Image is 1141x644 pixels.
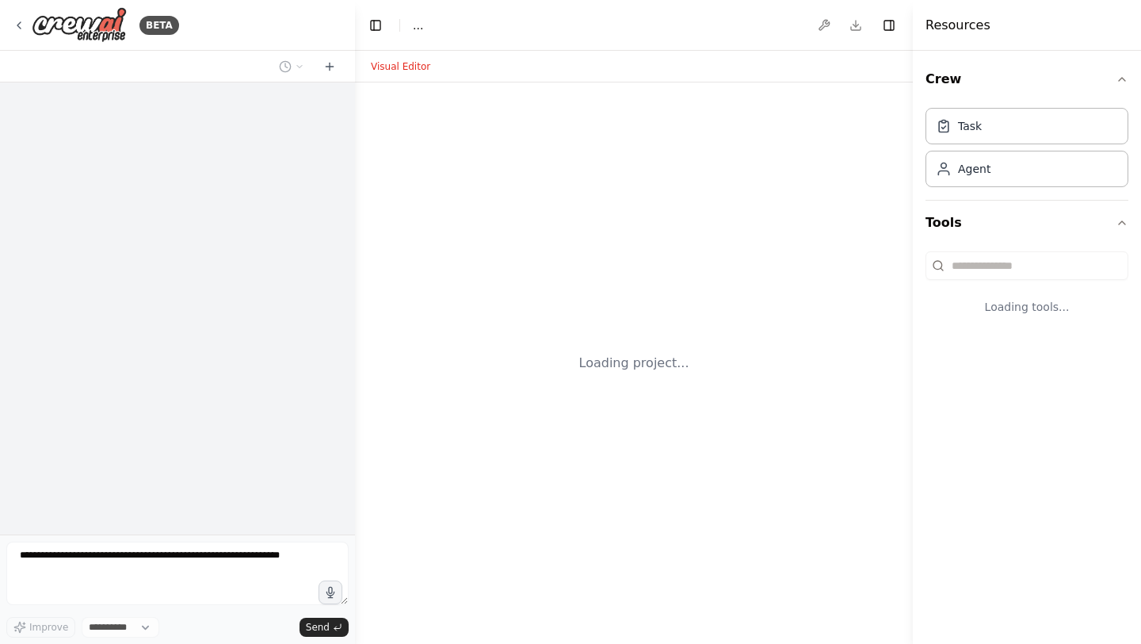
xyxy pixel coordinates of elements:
div: Tools [925,245,1128,340]
button: Tools [925,201,1128,245]
button: Switch to previous chat [273,57,311,76]
button: Visual Editor [361,57,440,76]
span: Improve [29,621,68,634]
button: Hide right sidebar [878,14,900,36]
button: Click to speak your automation idea [319,581,342,604]
button: Send [300,618,349,637]
div: Agent [958,161,990,177]
div: BETA [139,16,179,35]
button: Hide left sidebar [364,14,387,36]
button: Start a new chat [317,57,342,76]
span: ... [413,17,423,33]
div: Task [958,118,982,134]
div: Loading project... [579,354,689,373]
button: Improve [6,617,75,638]
h4: Resources [925,16,990,35]
div: Crew [925,102,1128,200]
button: Crew [925,57,1128,102]
nav: breadcrumb [413,17,423,33]
div: Loading tools... [925,286,1128,328]
span: Send [306,621,330,634]
img: Logo [32,7,127,43]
